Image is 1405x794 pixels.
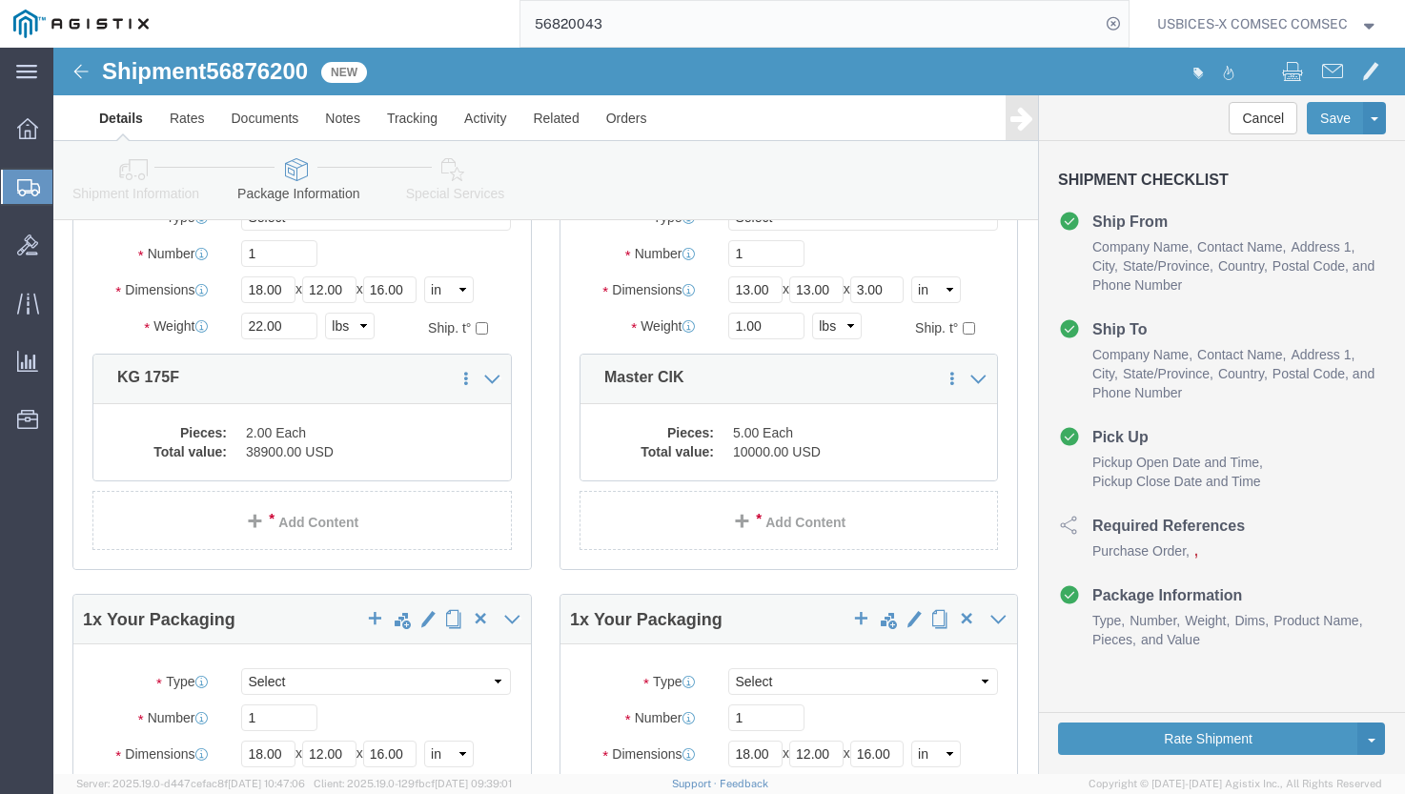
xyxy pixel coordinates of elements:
span: Server: 2025.19.0-d447cefac8f [76,778,305,789]
a: Support [672,778,720,789]
span: [DATE] 09:39:01 [435,778,512,789]
span: USBICES-X COMSEC COMSEC [1157,13,1348,34]
span: [DATE] 10:47:06 [228,778,305,789]
input: Search for shipment number, reference number [520,1,1100,47]
button: USBICES-X COMSEC COMSEC [1156,12,1379,35]
iframe: FS Legacy Container [53,48,1405,774]
a: Feedback [720,778,768,789]
span: Client: 2025.19.0-129fbcf [314,778,512,789]
span: Copyright © [DATE]-[DATE] Agistix Inc., All Rights Reserved [1089,776,1382,792]
img: logo [13,10,149,38]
